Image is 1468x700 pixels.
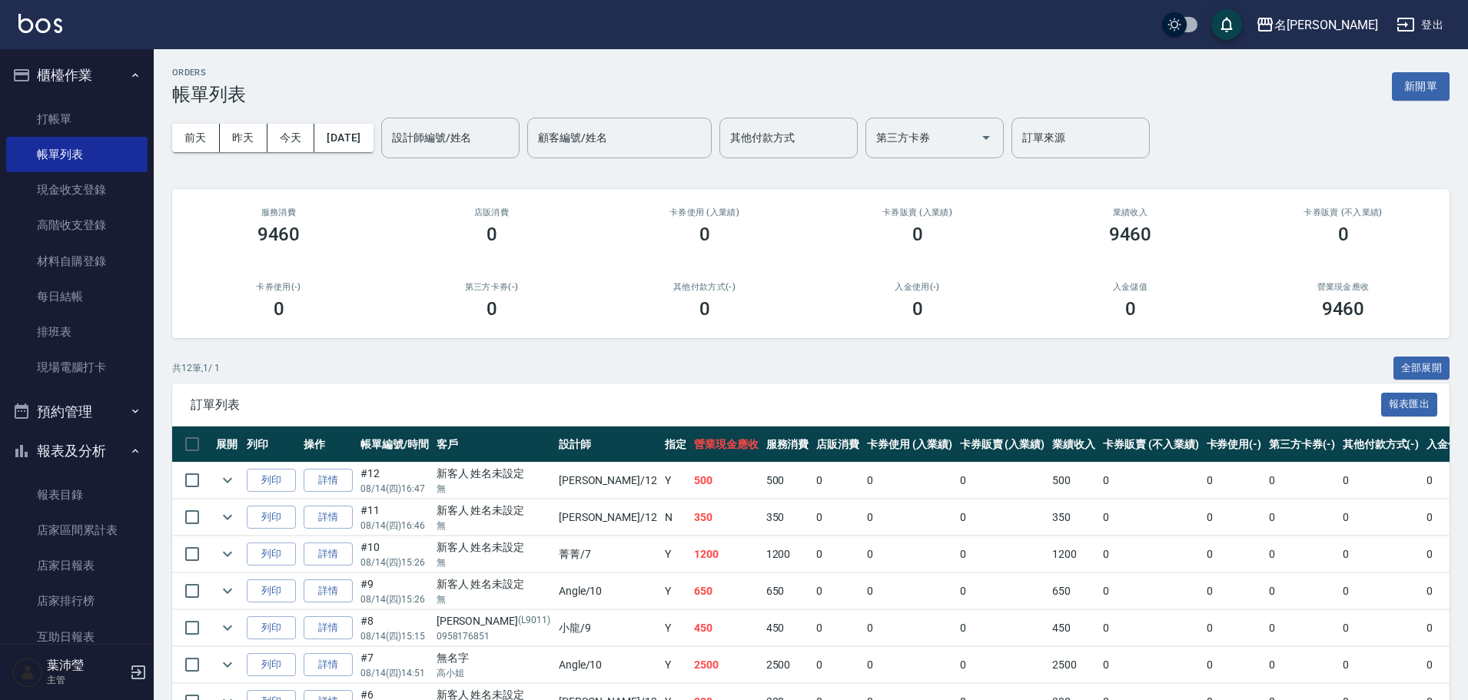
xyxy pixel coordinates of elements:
[357,573,433,609] td: #9
[1339,536,1423,572] td: 0
[956,536,1049,572] td: 0
[690,426,762,463] th: 營業現金應收
[360,482,429,496] p: 08/14 (四) 16:47
[6,101,148,137] a: 打帳單
[1203,647,1266,683] td: 0
[762,499,813,536] td: 350
[762,536,813,572] td: 1200
[1392,78,1450,93] a: 新開單
[6,172,148,207] a: 現金收支登錄
[12,657,43,688] img: Person
[1265,647,1339,683] td: 0
[555,573,661,609] td: Angle /10
[247,579,296,603] button: 列印
[661,536,690,572] td: Y
[6,55,148,95] button: 櫃檯作業
[661,647,690,683] td: Y
[304,579,353,603] a: 詳情
[304,542,353,566] a: 詳情
[6,314,148,350] a: 排班表
[863,499,956,536] td: 0
[690,647,762,683] td: 2500
[1099,610,1202,646] td: 0
[216,579,239,602] button: expand row
[357,536,433,572] td: #10
[1048,647,1099,683] td: 2500
[172,68,246,78] h2: ORDERS
[1322,298,1365,320] h3: 9460
[191,397,1381,413] span: 訂單列表
[172,84,246,105] h3: 帳單列表
[956,463,1049,499] td: 0
[304,653,353,677] a: 詳情
[812,647,863,683] td: 0
[216,542,239,566] button: expand row
[956,499,1049,536] td: 0
[690,499,762,536] td: 350
[863,647,956,683] td: 0
[863,610,956,646] td: 0
[300,426,357,463] th: 操作
[243,426,300,463] th: 列印
[1265,573,1339,609] td: 0
[6,207,148,243] a: 高階收支登錄
[216,653,239,676] button: expand row
[304,469,353,493] a: 詳情
[6,279,148,314] a: 每日結帳
[6,513,148,548] a: 店家區間累計表
[690,573,762,609] td: 650
[247,616,296,640] button: 列印
[437,482,551,496] p: 無
[1048,463,1099,499] td: 500
[257,224,301,245] h3: 9460
[487,224,497,245] h3: 0
[1381,396,1438,411] a: 報表匯出
[1392,72,1450,101] button: 新開單
[247,469,296,493] button: 列印
[812,610,863,646] td: 0
[216,469,239,492] button: expand row
[1255,282,1431,292] h2: 營業現金應收
[437,539,551,556] div: 新客人 姓名未設定
[912,298,923,320] h3: 0
[1048,426,1099,463] th: 業績收入
[1042,207,1218,217] h2: 業績收入
[690,536,762,572] td: 1200
[172,124,220,152] button: 前天
[661,610,690,646] td: Y
[1203,463,1266,499] td: 0
[1099,573,1202,609] td: 0
[863,573,956,609] td: 0
[216,506,239,529] button: expand row
[6,137,148,172] a: 帳單列表
[812,499,863,536] td: 0
[1048,573,1099,609] td: 650
[661,499,690,536] td: N
[1203,573,1266,609] td: 0
[6,244,148,279] a: 材料自購登錄
[1338,224,1349,245] h3: 0
[1099,647,1202,683] td: 0
[357,463,433,499] td: #12
[247,653,296,677] button: 列印
[6,350,148,385] a: 現場電腦打卡
[699,224,710,245] h3: 0
[863,536,956,572] td: 0
[863,463,956,499] td: 0
[555,647,661,683] td: Angle /10
[1099,499,1202,536] td: 0
[829,282,1005,292] h2: 入金使用(-)
[191,282,367,292] h2: 卡券使用(-)
[616,207,792,217] h2: 卡券使用 (入業績)
[357,647,433,683] td: #7
[433,426,555,463] th: 客戶
[1339,610,1423,646] td: 0
[699,298,710,320] h3: 0
[1203,426,1266,463] th: 卡券使用(-)
[247,506,296,529] button: 列印
[360,629,429,643] p: 08/14 (四) 15:15
[1274,15,1378,35] div: 名[PERSON_NAME]
[274,298,284,320] h3: 0
[956,647,1049,683] td: 0
[1203,536,1266,572] td: 0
